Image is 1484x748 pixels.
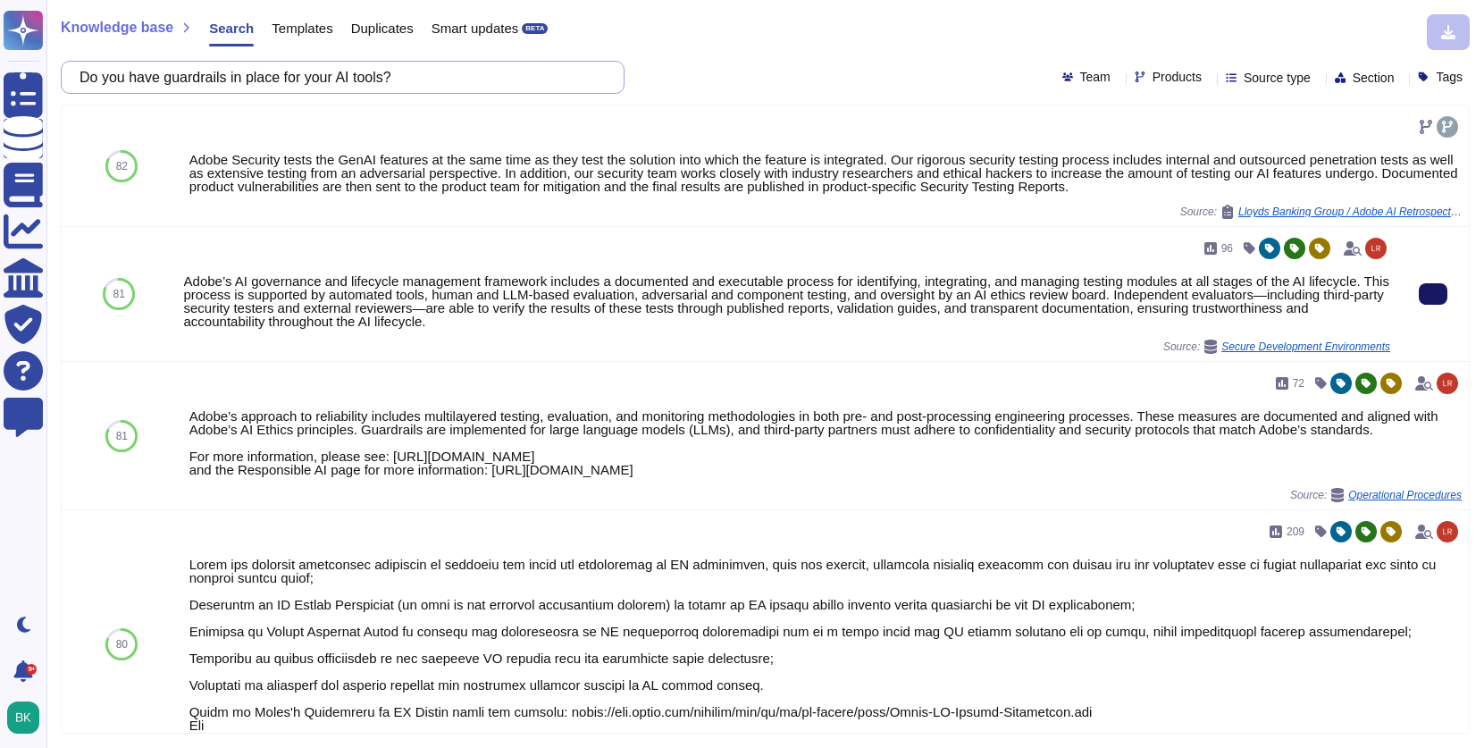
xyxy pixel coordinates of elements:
span: 96 [1221,243,1233,254]
div: Lorem ips dolorsit ametconsec adipiscin el seddoeiu tem incid utl etdoloremag al EN adminimven, q... [189,558,1462,745]
span: Lloyds Banking Group / Adobe AI Retrospective Questionnaire [1238,206,1462,217]
input: Search a question or template... [71,62,606,93]
span: 80 [116,639,128,650]
span: 81 [113,289,125,299]
span: Search [209,21,254,35]
div: Adobe’s approach to reliability includes multilayered testing, evaluation, and monitoring methodo... [189,409,1462,476]
span: Operational Procedures [1348,490,1462,500]
div: Adobe Security tests the GenAI features at the same time as they test the solution into which the... [189,153,1462,193]
img: user [1437,373,1458,394]
span: Products [1153,71,1202,83]
img: user [7,702,39,734]
span: Knowledge base [61,21,173,35]
span: Tags [1436,71,1463,83]
button: user [4,698,52,737]
span: 72 [1293,378,1304,389]
span: Templates [272,21,332,35]
img: user [1437,521,1458,542]
div: BETA [522,23,548,34]
span: Source: [1163,340,1390,354]
span: Duplicates [351,21,414,35]
span: Source: [1290,488,1462,502]
span: Source type [1244,71,1311,84]
div: Adobe’s AI governance and lifecycle management framework includes a documented and executable pro... [184,274,1390,328]
span: Team [1080,71,1111,83]
span: Section [1353,71,1395,84]
span: 81 [116,431,128,441]
div: 9+ [26,664,37,675]
span: Secure Development Environments [1221,341,1390,352]
img: user [1365,238,1387,259]
span: 82 [116,161,128,172]
span: Smart updates [432,21,519,35]
span: Source: [1180,205,1462,219]
span: 209 [1287,526,1304,537]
